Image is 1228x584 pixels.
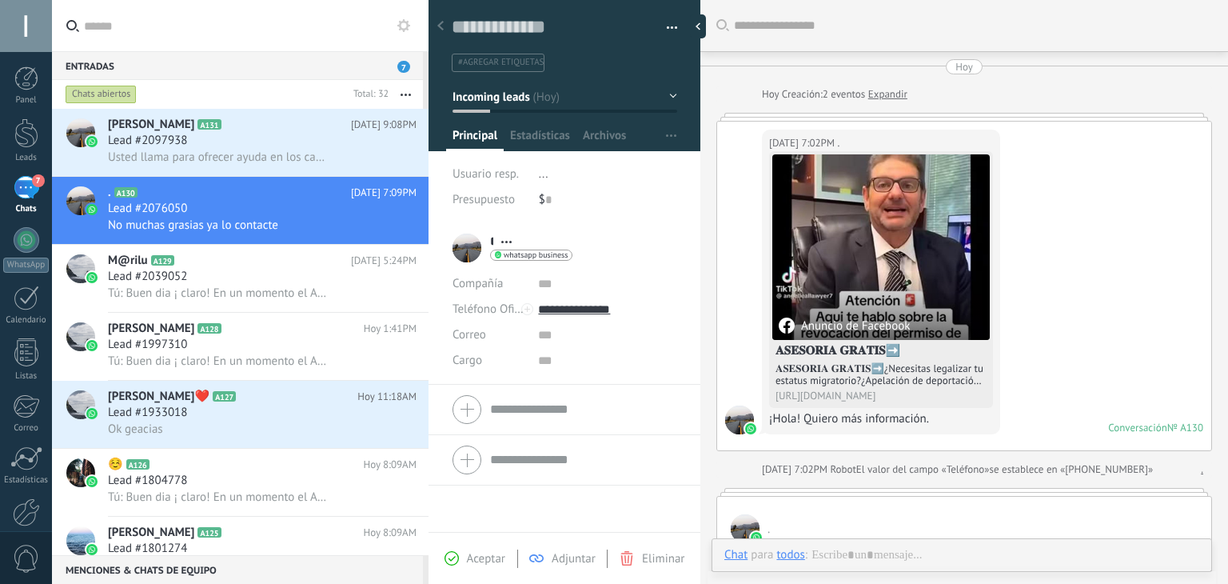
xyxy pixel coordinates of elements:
div: [DATE] 7:02PM [762,462,830,478]
span: . [108,185,111,201]
a: avataricon☺️A126Hoy 8:09AMLead #1804778Tú: Buen dia ¡ claro! En un momento el Abogado se comunica... [52,449,429,516]
span: Lead #1804778 [108,473,187,489]
a: avataricon.A130[DATE] 7:09PMLead #2076050No muchas grasias ya lo contacte [52,177,429,244]
span: El valor del campo «Teléfono» [856,462,990,478]
div: Ocultar [690,14,706,38]
span: para [751,547,773,563]
img: icon [86,204,98,215]
span: Hoy 8:09AM [363,457,417,473]
img: icon [86,408,98,419]
div: [URL][DOMAIN_NAME] [775,390,987,402]
span: 7 [32,174,45,187]
img: icon [86,136,98,147]
img: icon [86,476,98,487]
span: [DATE] 9:08PM [351,117,417,133]
span: Eliminar [642,551,684,566]
span: [PERSON_NAME] [108,525,194,541]
div: ¡Hola! Quiero más información. [769,411,993,427]
div: Anuncio de Facebook [779,318,910,334]
div: [DATE] 7:02PM [769,135,837,151]
div: Creación: [762,86,907,102]
div: Chats abiertos [66,85,137,104]
div: Compañía [453,271,526,297]
span: Tú: Buen dia ¡ claro! En un momento el Abogado se comunicara contigo, para darte tu asesoría pers... [108,490,329,505]
div: WhatsApp [3,258,49,273]
span: Lead #2039052 [108,269,187,285]
span: Tú: Buen dia ¡ claro! En un momento el Abogado se comunicara contigo, para darte tu asesoría pers... [108,286,329,301]
span: Usuario resp. [453,166,519,182]
span: Presupuesto [453,192,515,207]
img: waba.svg [745,423,756,434]
div: Hoy [955,59,973,74]
span: Principal [453,128,497,151]
h4: 𝐀𝐒𝐄𝐒𝐎𝐑𝐈𝐀 𝐆𝐑𝐀𝐓𝐈𝐒➡️ [775,343,987,359]
span: No muchas grasias ya lo contacte [108,218,278,233]
span: A130 [114,187,138,198]
span: A129 [151,255,174,266]
img: icon [86,340,98,351]
a: avatariconM@riluA129[DATE] 5:24PMLead #2039052Tú: Buen dia ¡ claro! En un momento el Abogado se c... [52,245,429,312]
a: avataricon[PERSON_NAME]A131[DATE] 9:08PMLead #2097938Usted llama para ofrecer ayuda en los casos ... [52,109,429,176]
span: whatsapp business [504,251,568,259]
span: Hoy 11:18AM [357,389,417,405]
span: Archivos [583,128,626,151]
span: . [725,406,754,434]
span: A128 [197,323,221,334]
div: Usuario resp. [453,162,527,187]
div: Calendario [3,315,50,326]
img: icon [86,272,98,283]
span: Teléfono Oficina [453,302,536,317]
span: Correo [453,327,486,342]
div: Presupuesto [453,187,527,213]
span: #agregar etiquetas [458,57,544,68]
div: $ [539,187,677,213]
div: todos [776,547,804,562]
div: Chats [3,204,50,214]
span: [DATE] 5:24PM [351,253,417,269]
span: . [731,514,760,543]
a: avataricon[PERSON_NAME]A128Hoy 1:41PMLead #1997310Tú: Buen dia ¡ claro! En un momento el Abogado ... [52,313,429,380]
a: Anuncio de Facebook𝐀𝐒𝐄𝐒𝐎𝐑𝐈𝐀 𝐆𝐑𝐀𝐓𝐈𝐒➡️𝐀𝐒𝐄𝐒𝐎𝐑𝐈𝐀 𝐆𝐑𝐀𝐓𝐈𝐒➡️¿Necesitas legalizar tu estatus migratorio?¿... [772,154,990,405]
span: ... [539,166,548,182]
span: A126 [126,459,150,470]
div: Leads [3,153,50,163]
span: Hoy 1:41PM [364,321,417,337]
span: Usted llama para ofrecer ayuda en los casos migratorios de parte de Caridades [DEMOGRAPHIC_DATA]? [108,150,329,165]
span: Estadísticas [510,128,570,151]
div: Estadísticas [3,475,50,486]
span: se establece en «[PHONE_NUMBER]» [990,462,1154,478]
span: Lead #1801274 [108,541,187,557]
div: Cargo [453,348,526,374]
span: Robot [830,462,855,476]
span: Cargo [453,354,482,366]
div: 𝐀𝐒𝐄𝐒𝐎𝐑𝐈𝐀 𝐆𝐑𝐀𝐓𝐈𝐒➡️¿Necesitas legalizar tu estatus migratorio?¿Apelación de deportación?¿Permiso de... [775,362,987,386]
span: . [767,522,770,537]
div: № A130 [1167,421,1203,434]
span: Lead #1997310 [108,337,187,353]
a: . [1201,462,1203,478]
a: Expandir [868,86,907,102]
span: 2 eventos [823,86,865,102]
span: : [805,547,807,563]
span: [PERSON_NAME]❤️ [108,389,209,405]
span: [PERSON_NAME] [108,321,194,337]
div: Panel [3,95,50,106]
span: Lead #2097938 [108,133,187,149]
button: Teléfono Oficina [453,297,526,322]
span: ☺️ [108,457,123,473]
span: [PERSON_NAME] [108,117,194,133]
a: avataricon[PERSON_NAME]A125Hoy 8:09AMLead #1801274 [52,517,429,584]
span: Hoy 8:09AM [363,525,417,541]
div: Hoy [762,86,782,102]
div: Conversación [1108,421,1167,434]
span: A125 [197,527,221,538]
span: Aceptar [467,551,505,566]
span: Lead #1933018 [108,405,187,421]
a: avataricon[PERSON_NAME]❤️A127Hoy 11:18AMLead #1933018Ok geacias [52,381,429,448]
div: Total: 32 [347,86,389,102]
div: Menciones & Chats de equipo [52,555,423,584]
span: . [837,135,839,151]
span: Lead #2076050 [108,201,187,217]
div: Entradas [52,51,423,80]
div: Correo [3,423,50,434]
